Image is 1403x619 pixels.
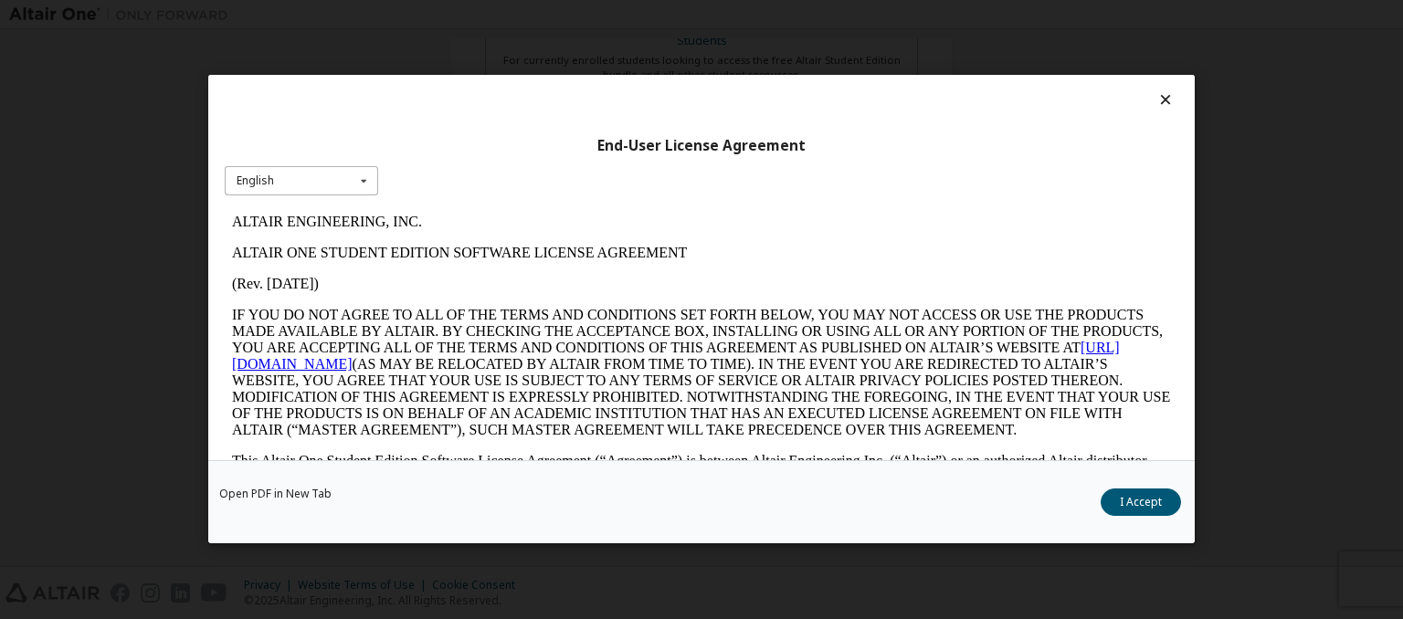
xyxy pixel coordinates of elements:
[7,7,946,24] p: ALTAIR ENGINEERING, INC.
[7,69,946,86] p: (Rev. [DATE])
[237,175,274,186] div: English
[7,100,946,232] p: IF YOU DO NOT AGREE TO ALL OF THE TERMS AND CONDITIONS SET FORTH BELOW, YOU MAY NOT ACCESS OR USE...
[7,38,946,55] p: ALTAIR ONE STUDENT EDITION SOFTWARE LICENSE AGREEMENT
[7,247,946,312] p: This Altair One Student Edition Software License Agreement (“Agreement”) is between Altair Engine...
[225,137,1178,155] div: End-User License Agreement
[219,489,332,500] a: Open PDF in New Tab
[1101,489,1181,517] button: I Accept
[7,133,895,165] a: [URL][DOMAIN_NAME]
